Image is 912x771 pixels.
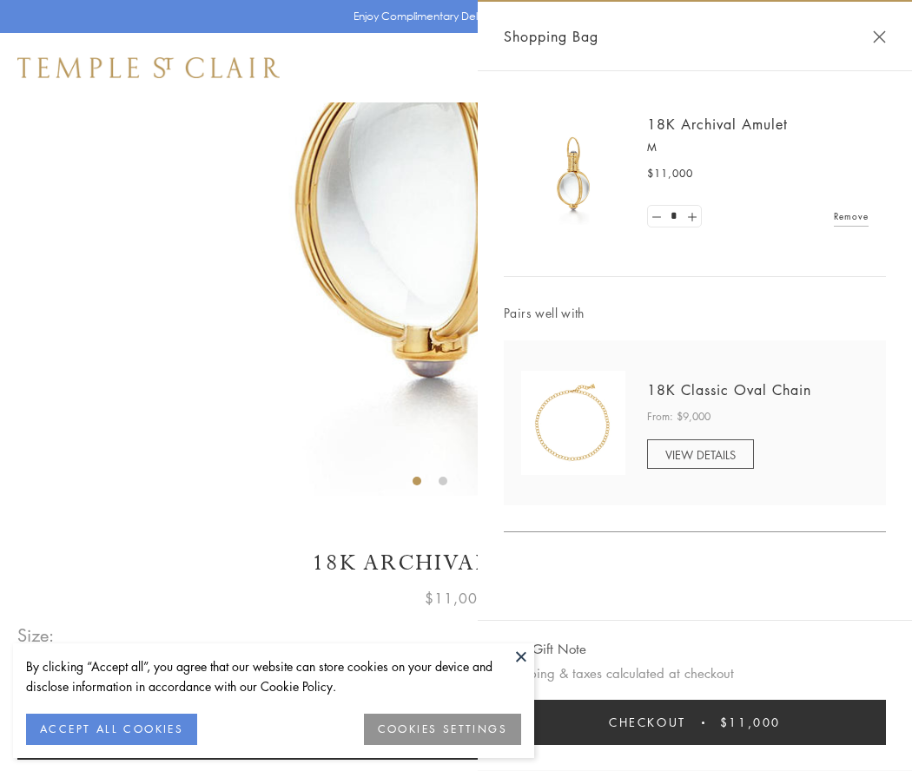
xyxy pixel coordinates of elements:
[17,548,895,578] h1: 18K Archival Amulet
[354,8,551,25] p: Enjoy Complimentary Delivery & Returns
[364,714,521,745] button: COOKIES SETTINGS
[647,115,788,134] a: 18K Archival Amulet
[647,408,710,425] span: From: $9,000
[609,713,686,732] span: Checkout
[521,371,625,475] img: N88865-OV18
[665,446,736,463] span: VIEW DETAILS
[504,662,886,684] p: Shipping & taxes calculated at checkout
[17,57,280,78] img: Temple St. Clair
[26,656,521,696] div: By clicking “Accept all”, you agree that our website can store cookies on your device and disclos...
[504,638,586,660] button: Add Gift Note
[647,165,693,182] span: $11,000
[647,380,811,399] a: 18K Classic Oval Chain
[504,700,886,745] button: Checkout $11,000
[504,25,598,48] span: Shopping Bag
[873,30,886,43] button: Close Shopping Bag
[504,303,886,323] span: Pairs well with
[647,439,754,469] a: VIEW DETAILS
[683,206,700,227] a: Set quantity to 2
[834,207,869,226] a: Remove
[647,139,869,156] p: M
[425,587,487,610] span: $11,000
[521,122,625,226] img: 18K Archival Amulet
[720,713,781,732] span: $11,000
[648,206,665,227] a: Set quantity to 0
[26,714,197,745] button: ACCEPT ALL COOKIES
[17,621,56,649] span: Size:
